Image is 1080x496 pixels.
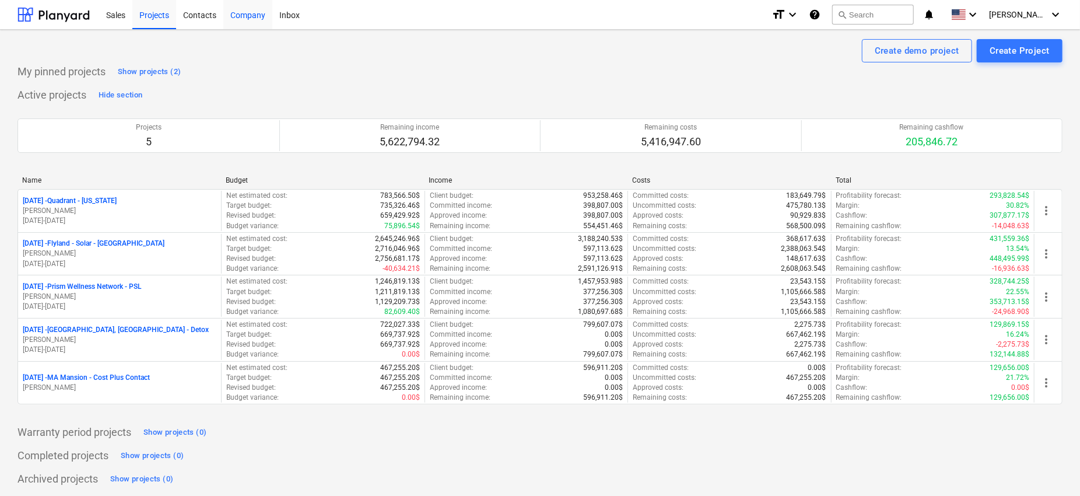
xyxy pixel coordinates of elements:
i: Knowledge base [809,8,820,22]
p: 1,246,819.13$ [375,277,420,287]
p: 554,451.46$ [583,221,623,231]
button: Show projects (0) [107,470,176,488]
button: Create demo project [862,39,972,62]
p: Completed projects [17,449,108,463]
p: Committed costs : [633,234,689,244]
p: 2,275.73$ [795,320,826,330]
p: Budget variance : [226,393,279,403]
p: 328,744.25$ [990,277,1029,287]
p: Committed income : [430,201,492,211]
p: 448,495.99$ [990,254,1029,264]
p: Remaining costs [641,123,701,132]
div: [DATE] -MA Mansion - Cost Plus Contact[PERSON_NAME] [23,373,216,393]
div: Income [429,176,623,184]
button: Show projects (0) [141,423,209,442]
p: Budget variance : [226,221,279,231]
i: keyboard_arrow_down [786,8,800,22]
p: Target budget : [226,373,272,383]
p: Margin : [836,373,860,383]
p: 22.55% [1006,287,1029,297]
p: 2,275.73$ [795,340,826,350]
p: Active projects [17,88,86,102]
p: Remaining income : [430,350,490,359]
p: 0.00$ [605,373,623,383]
div: Budget [226,176,420,184]
p: 669,737.92$ [380,330,420,340]
p: [DATE] - Flyland - Solar - [GEOGRAPHIC_DATA] [23,239,164,249]
p: 90,929.83$ [791,211,826,221]
p: Approved costs : [633,211,683,221]
p: Budget variance : [226,264,279,274]
div: Show projects (2) [118,65,181,79]
p: Approved income : [430,340,487,350]
p: [DATE] - Prism Wellness Network - PSL [23,282,141,292]
p: 467,255.20$ [380,383,420,393]
p: 597,113.62$ [583,254,623,264]
p: Uncommitted costs : [633,330,696,340]
span: more_vert [1039,333,1053,347]
p: 2,716,046.96$ [375,244,420,254]
p: Archived projects [17,472,98,486]
p: Remaining income : [430,393,490,403]
i: keyboard_arrow_down [966,8,980,22]
p: Approved income : [430,383,487,393]
p: Committed costs : [633,191,689,201]
p: 597,113.62$ [583,244,623,254]
p: [PERSON_NAME] [23,335,216,345]
p: [DATE] - [DATE] [23,302,216,312]
p: 5,416,947.60 [641,135,701,149]
span: more_vert [1039,290,1053,304]
p: 129,656.00$ [990,393,1029,403]
button: Show projects (2) [115,62,184,81]
p: 1,457,953.98$ [578,277,623,287]
p: [DATE] - Quadrant - [US_STATE] [23,196,117,206]
p: Client budget : [430,363,474,373]
p: 0.00$ [605,383,623,393]
div: Costs [632,176,826,184]
p: Uncommitted costs : [633,287,696,297]
p: Uncommitted costs : [633,244,696,254]
p: Client budget : [430,234,474,244]
p: Remaining costs : [633,393,687,403]
p: 0.00$ [605,330,623,340]
p: 353,713.15$ [990,297,1029,307]
p: Uncommitted costs : [633,373,696,383]
p: 0.00$ [402,350,420,359]
div: [DATE] -Prism Wellness Network - PSL[PERSON_NAME][DATE]-[DATE] [23,282,216,312]
p: 667,462.19$ [787,350,826,359]
p: Cashflow : [836,340,868,350]
iframe: Chat Widget [1022,440,1080,496]
p: Warranty period projects [17,425,131,439]
p: 82,609.40$ [384,307,420,317]
p: [DATE] - [DATE] [23,216,216,226]
p: 16.24% [1006,330,1029,340]
p: 2,388,063.54$ [781,244,826,254]
p: 467,255.20$ [380,373,420,383]
p: 467,255.20$ [380,363,420,373]
p: Approved income : [430,254,487,264]
p: -16,936.63$ [992,264,1029,274]
p: Cashflow : [836,254,868,264]
p: -2,275.73$ [996,340,1029,350]
p: 0.00$ [808,383,826,393]
p: 659,429.92$ [380,211,420,221]
button: Create Project [977,39,1063,62]
p: 21.72% [1006,373,1029,383]
p: 2,645,246.96$ [375,234,420,244]
p: Approved costs : [633,383,683,393]
p: 431,559.36$ [990,234,1029,244]
p: 129,656.00$ [990,363,1029,373]
p: Remaining costs : [633,307,687,317]
p: 783,566.50$ [380,191,420,201]
p: Client budget : [430,320,474,330]
p: Net estimated cost : [226,363,287,373]
p: 132,144.88$ [990,350,1029,359]
p: 13.54% [1006,244,1029,254]
p: Cashflow : [836,211,868,221]
div: [DATE] -Flyland - Solar - [GEOGRAPHIC_DATA][PERSON_NAME][DATE]-[DATE] [23,239,216,268]
p: 30.82% [1006,201,1029,211]
p: Remaining cashflow : [836,221,902,231]
p: Remaining costs : [633,221,687,231]
p: [DATE] - [GEOGRAPHIC_DATA], [GEOGRAPHIC_DATA] - Detox [23,325,209,335]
